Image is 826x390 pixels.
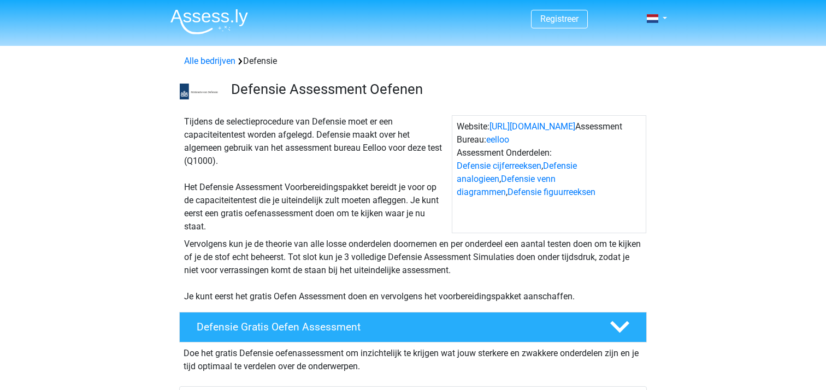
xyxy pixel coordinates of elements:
[457,174,556,197] a: Defensie venn diagrammen
[489,121,575,132] a: [URL][DOMAIN_NAME]
[184,56,235,66] a: Alle bedrijven
[180,55,646,68] div: Defensie
[179,342,647,373] div: Doe het gratis Defensie oefenassessment om inzichtelijk te krijgen wat jouw sterkere en zwakkere ...
[180,115,452,233] div: Tijdens de selectieprocedure van Defensie moet er een capaciteitentest worden afgelegd. Defensie ...
[457,161,541,171] a: Defensie cijferreeksen
[540,14,579,24] a: Registreer
[486,134,509,145] a: eelloo
[508,187,595,197] a: Defensie figuurreeksen
[197,321,592,333] h4: Defensie Gratis Oefen Assessment
[175,312,651,342] a: Defensie Gratis Oefen Assessment
[180,238,646,303] div: Vervolgens kun je de theorie van alle losse onderdelen doornemen en per onderdeel een aantal test...
[170,9,248,34] img: Assessly
[231,81,638,98] h3: Defensie Assessment Oefenen
[457,161,577,184] a: Defensie analogieen
[452,115,646,233] div: Website: Assessment Bureau: Assessment Onderdelen: , , ,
